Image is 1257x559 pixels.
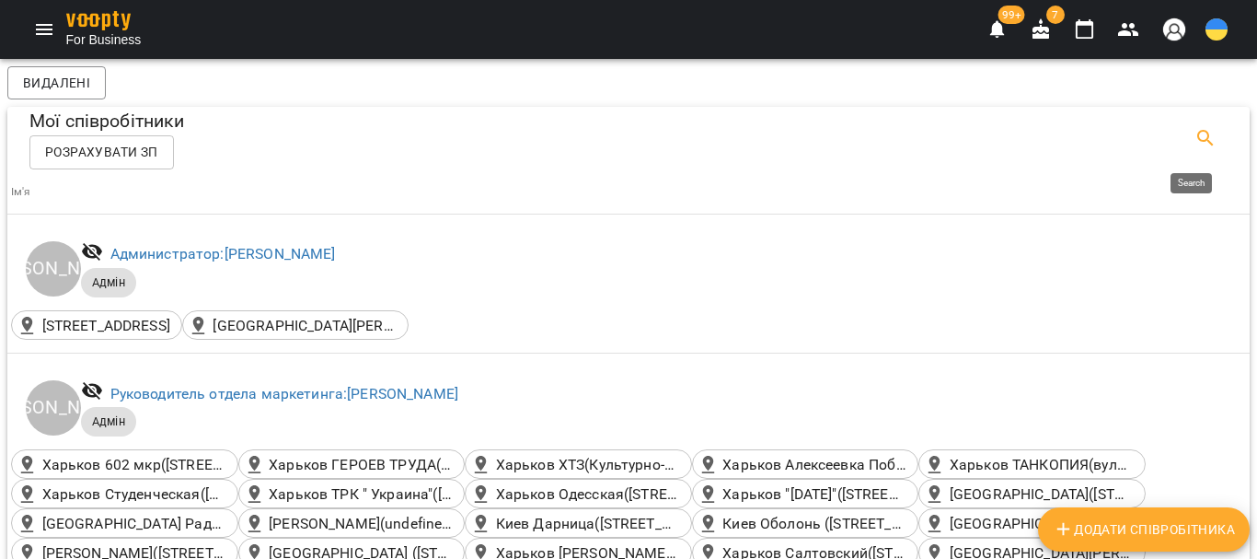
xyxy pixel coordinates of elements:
[950,483,1134,506] p: [GEOGRAPHIC_DATA]([STREET_ADDRESS]
[11,310,182,340] div: Одесса Центр (Книжковий провулок, 19, Одеса, Одеська область, Україна)
[496,454,680,476] p: Харьков ХТЗ(Культурно-освітній центр "[GEOGRAPHIC_DATA]", [STREET_ADDRESS][PERSON_NAME]
[81,413,136,430] span: Адмін
[11,182,30,202] div: Ім'я
[692,449,919,479] div: Харьков Алексеевка Победа(проспект Победы, 76б, Харьков, Харьковская область, Украина)
[110,245,336,262] a: Администратор:[PERSON_NAME]
[465,479,692,508] div: Харьков Одесская(проспект Гагарина, 181, Харьков, Харьковская область, Украина)
[1038,507,1250,552] button: Додати співробітника
[7,66,106,99] button: Видалені
[918,508,1146,538] div: Киев Троещина(проспект Червоної Калини, 43/2, Київ, Україна)
[11,182,1235,202] span: Ім'я
[998,6,1025,24] span: 99+
[238,479,466,508] div: Харьков ТРК " Украина"(проспект Ювілейний, 54, Харків, Харківська область, Україна)
[918,479,1146,508] div: Харьков Холодная Гора Рост(улица Полтавский Шлях, 140а, Харьков, Харьковская область, Украина)
[950,513,1134,535] p: [GEOGRAPHIC_DATA]([STREET_ADDRESS])
[22,7,66,52] button: Menu
[42,483,226,506] p: Харьков Студенческая([STREET_ADDRESS]
[950,454,1134,476] p: Харьков ТАНКОПИЯ(вулиця Танкопія 19/4, [GEOGRAPHIC_DATA], [GEOGRAPHIC_DATA], [GEOGRAPHIC_DATA])
[1046,6,1065,24] span: 7
[269,513,453,535] p: [PERSON_NAME](undefined)
[29,135,174,169] button: Розрахувати ЗП
[496,483,680,506] p: Харьков Одесская([STREET_ADDRESS][PERSON_NAME]
[238,449,466,479] div: Харьков ГЕРОЕВ ТРУДА(улица Героев Труда, 14/1, Харьков, Харьковская область, Украина)
[1205,18,1228,41] img: UA.svg
[496,513,680,535] p: Киев Дарница([STREET_ADDRESS])
[11,508,238,538] div: Одесса Радужный(Райдужний провулок, 9в, Одеса, Одеська область, Україна)
[269,454,453,476] p: Харьков ГЕРОЕВ ТРУДА([STREET_ADDRESS]
[81,274,136,291] span: Адмін
[465,508,692,538] div: Киев Дарница(проспект Соборності, 2/1-А, Київ, Україна)
[213,315,397,337] p: [GEOGRAPHIC_DATA][PERSON_NAME](Гагарінське Плато, 5/3, [GEOGRAPHIC_DATA], [GEOGRAPHIC_DATA], [GEO...
[11,182,30,202] div: Sort
[26,241,81,297] div: [PERSON_NAME]
[42,513,226,535] p: [GEOGRAPHIC_DATA] Радужный([STREET_ADDRESS], [GEOGRAPHIC_DATA])
[23,72,90,94] span: Видалені
[11,449,238,479] div: Харьков 602 мкр(Салтовское шоссе, 264б/1, Харьков, Харьковская область, Украина)
[692,508,919,538] div: Киев Оболонь (Оболонський проспект, 21, Київ, Україна)
[1183,116,1228,160] button: Search
[66,30,142,49] span: For Business
[692,479,919,508] div: Харьков "23е Августа"(проспект Науки, 58, Харьков, Харьковская область, Украина)
[722,513,906,535] p: Киев Оболонь ([STREET_ADDRESS])
[11,479,238,508] div: Харьков Студенческая(1-й Механизаторский переулок, 38, Харьков, Харьковская область, Украина)
[7,107,1250,169] div: Table Toolbar
[1161,17,1187,42] img: avatar_s.png
[182,310,409,340] div: Одесса Аркадия(Гагарінське Плато, 5/3, Одеса, Одеська область, Україна)
[722,454,906,476] p: Харьков Алексеевка Победа([STREET_ADDRESS]
[722,483,906,506] p: Харьков "[DATE]"([STREET_ADDRESS]
[918,449,1146,479] div: Харьков ТАНКОПИЯ(вулиця Танкопія 19/4, Харьков, Харьковская область, Украина)
[66,11,131,30] img: voopty.png
[110,385,459,402] a: Руководитель отдела маркетинга:[PERSON_NAME]
[238,508,466,538] div: Одесса Адмиральский()
[42,454,226,476] p: Харьков 602 мкр([STREET_ADDRESS]
[1053,518,1235,541] span: Додати співробітника
[42,315,170,337] p: [STREET_ADDRESS]
[465,449,692,479] div: Харьков ХТЗ(Культурно-освітній центр "ДК ХТЗ", проспект Архитектора Алёшина, 6, Харьков, Харьковс...
[26,380,81,436] div: [PERSON_NAME]
[269,483,453,506] p: Харьков ТРК " Украина"([STREET_ADDRESS]
[45,141,158,163] span: Розрахувати ЗП
[29,107,185,135] h6: Мої співробітники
